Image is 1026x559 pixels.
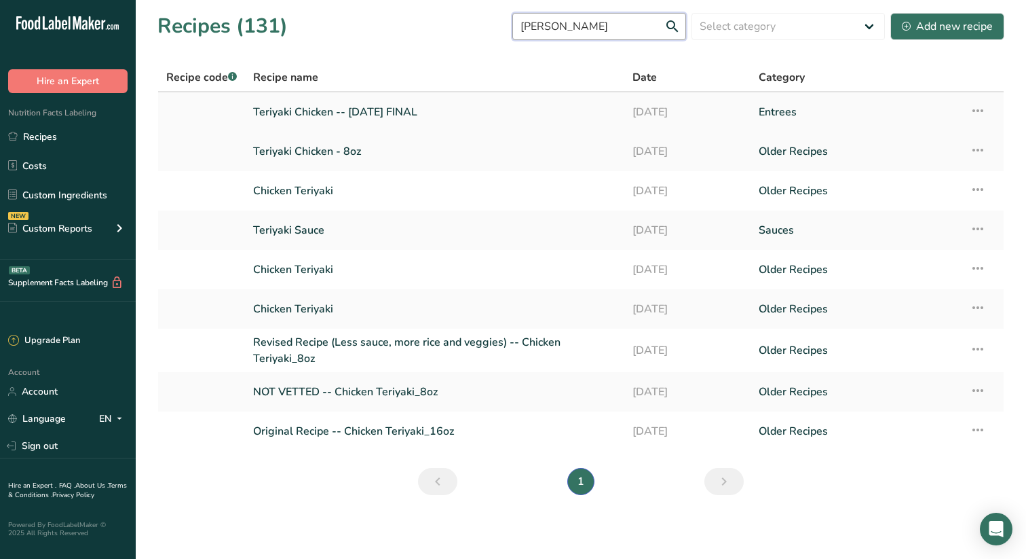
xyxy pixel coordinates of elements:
[512,13,686,40] input: Search for recipe
[253,69,318,86] span: Recipe name
[632,137,742,166] a: [DATE]
[253,334,616,367] a: Revised Recipe (Less sauce, more rice and veggies) -- Chicken Teriyaki_8oz
[632,334,742,367] a: [DATE]
[99,411,128,427] div: EN
[52,490,94,500] a: Privacy Policy
[253,137,616,166] a: Teriyaki Chicken - 8oz
[632,98,742,126] a: [DATE]
[8,481,127,500] a: Terms & Conditions .
[253,378,616,406] a: NOT VETTED -- Chicken Teriyaki_8oz
[253,255,616,284] a: Chicken Teriyaki
[759,98,953,126] a: Entrees
[632,69,657,86] span: Date
[253,417,616,446] a: Original Recipe -- Chicken Teriyaki_16oz
[253,177,616,205] a: Chicken Teriyaki
[632,295,742,323] a: [DATE]
[9,266,30,274] div: BETA
[253,295,616,323] a: Chicken Teriyaki
[157,11,288,41] h1: Recipes (131)
[8,69,128,93] button: Hire an Expert
[759,378,953,406] a: Older Recipes
[632,417,742,446] a: [DATE]
[980,513,1012,545] div: Open Intercom Messenger
[8,212,28,220] div: NEW
[890,13,1004,40] button: Add new recipe
[759,295,953,323] a: Older Recipes
[759,137,953,166] a: Older Recipes
[8,407,66,431] a: Language
[759,69,805,86] span: Category
[8,334,80,348] div: Upgrade Plan
[759,216,953,245] a: Sauces
[8,221,92,236] div: Custom Reports
[75,481,108,490] a: About Us .
[902,18,993,35] div: Add new recipe
[759,417,953,446] a: Older Recipes
[632,216,742,245] a: [DATE]
[632,378,742,406] a: [DATE]
[59,481,75,490] a: FAQ .
[759,255,953,284] a: Older Recipes
[418,468,457,495] a: Previous page
[253,98,616,126] a: Teriyaki Chicken -- [DATE] FINAL
[8,521,128,537] div: Powered By FoodLabelMaker © 2025 All Rights Reserved
[704,468,744,495] a: Next page
[759,334,953,367] a: Older Recipes
[253,216,616,245] a: Teriyaki Sauce
[166,70,237,85] span: Recipe code
[632,177,742,205] a: [DATE]
[8,481,56,490] a: Hire an Expert .
[759,177,953,205] a: Older Recipes
[632,255,742,284] a: [DATE]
